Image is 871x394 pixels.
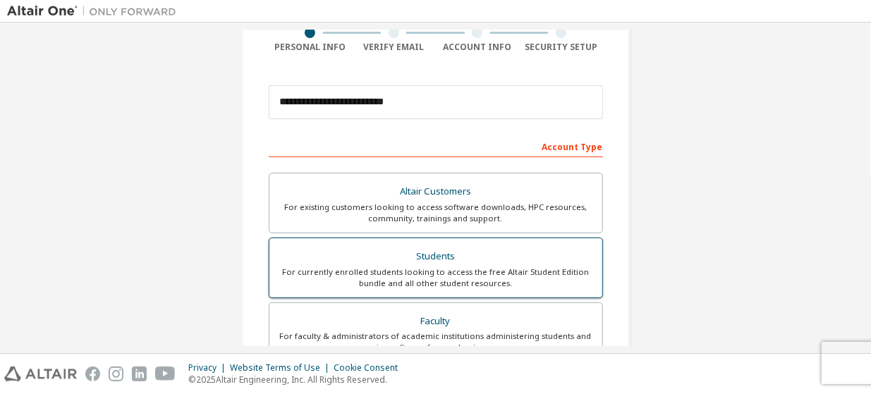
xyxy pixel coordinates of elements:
[278,312,594,331] div: Faculty
[188,374,406,386] p: © 2025 Altair Engineering, Inc. All Rights Reserved.
[269,135,603,157] div: Account Type
[278,182,594,202] div: Altair Customers
[278,331,594,353] div: For faculty & administrators of academic institutions administering students and accessing softwa...
[278,202,594,224] div: For existing customers looking to access software downloads, HPC resources, community, trainings ...
[352,42,436,53] div: Verify Email
[278,266,594,289] div: For currently enrolled students looking to access the free Altair Student Edition bundle and all ...
[278,247,594,266] div: Students
[188,362,230,374] div: Privacy
[436,42,520,53] div: Account Info
[132,367,147,381] img: linkedin.svg
[155,367,176,381] img: youtube.svg
[85,367,100,381] img: facebook.svg
[4,367,77,381] img: altair_logo.svg
[230,362,334,374] div: Website Terms of Use
[7,4,183,18] img: Altair One
[269,42,353,53] div: Personal Info
[109,367,123,381] img: instagram.svg
[334,362,406,374] div: Cookie Consent
[519,42,603,53] div: Security Setup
